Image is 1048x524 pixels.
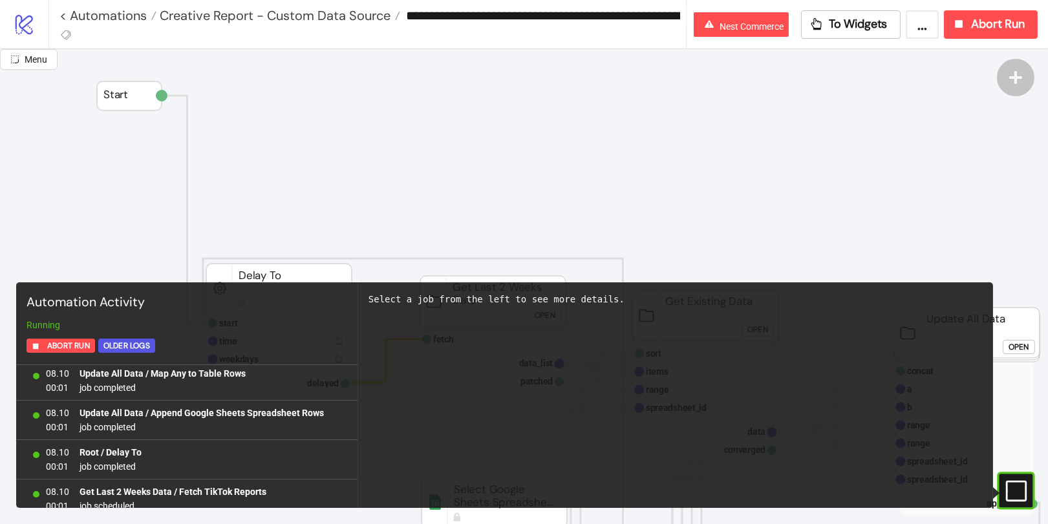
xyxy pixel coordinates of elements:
[369,293,983,306] div: Select a job from the left to see more details.
[80,447,142,457] b: Root / Delay To
[156,7,390,24] span: Creative Report - Custom Data Source
[906,10,939,39] button: ...
[720,21,784,32] span: Nest Commerce
[156,9,400,22] a: Creative Report - Custom Data Source
[829,17,888,32] span: To Widgets
[46,366,69,381] span: 08.10
[80,368,246,379] b: Update All Data / Map Any to Table Rows
[80,420,324,434] span: job completed
[46,499,69,513] span: 00:01
[21,288,352,318] div: Automation Activity
[47,339,90,353] span: Abort Run
[80,487,266,497] b: Get Last 2 Weeks Data / Fetch TikTok Reports
[59,9,156,22] a: < Automations
[25,54,47,65] span: Menu
[80,381,246,395] span: job completed
[801,10,901,39] button: To Widgets
[98,339,155,353] button: Older Logs
[80,499,266,513] span: job scheduled
[46,459,69,474] span: 00:01
[46,485,69,499] span: 08.10
[80,408,324,418] b: Update All Data / Append Google Sheets Spreadsheet Rows
[10,55,19,64] span: radius-bottomright
[944,10,1038,39] button: Abort Run
[1009,340,1029,355] div: Open
[46,420,69,434] span: 00:01
[80,459,142,474] span: job completed
[46,381,69,395] span: 00:01
[971,17,1025,32] span: Abort Run
[103,339,150,353] div: Older Logs
[27,339,95,353] button: Abort Run
[46,406,69,420] span: 08.10
[46,445,69,459] span: 08.10
[21,318,352,332] div: Running
[1003,340,1035,354] button: Open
